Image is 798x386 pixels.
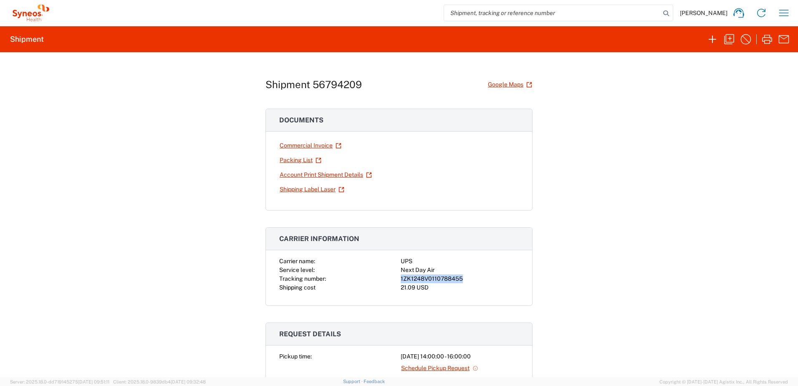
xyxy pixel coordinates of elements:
[343,379,364,384] a: Support
[401,283,519,292] div: 21.09 USD
[401,376,519,384] div: -
[279,376,315,383] span: Delivery time:
[279,168,372,182] a: Account Print Shipment Details
[401,352,519,361] div: [DATE] 14:00:00 - 16:00:00
[364,379,385,384] a: Feedback
[279,182,345,197] a: Shipping Label Laser
[487,77,533,92] a: Google Maps
[265,79,362,91] h1: Shipment 56794209
[401,266,519,274] div: Next Day Air
[444,5,660,21] input: Shipment, tracking or reference number
[401,274,519,283] div: 1ZK1248V0110788455
[279,353,312,360] span: Pickup time:
[279,330,341,338] span: Request details
[171,379,206,384] span: [DATE] 09:32:48
[279,235,359,243] span: Carrier information
[659,378,788,386] span: Copyright © [DATE]-[DATE] Agistix Inc., All Rights Reserved
[279,267,315,273] span: Service level:
[78,379,109,384] span: [DATE] 09:51:11
[279,275,326,282] span: Tracking number:
[279,153,322,168] a: Packing List
[401,257,519,266] div: UPS
[10,379,109,384] span: Server: 2025.18.0-dd719145275
[279,258,315,264] span: Carrier name:
[279,284,316,291] span: Shipping cost
[279,138,342,153] a: Commercial Invoice
[401,361,479,376] a: Schedule Pickup Request
[10,34,44,44] h2: Shipment
[279,116,323,124] span: Documents
[113,379,206,384] span: Client: 2025.18.0-9839db4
